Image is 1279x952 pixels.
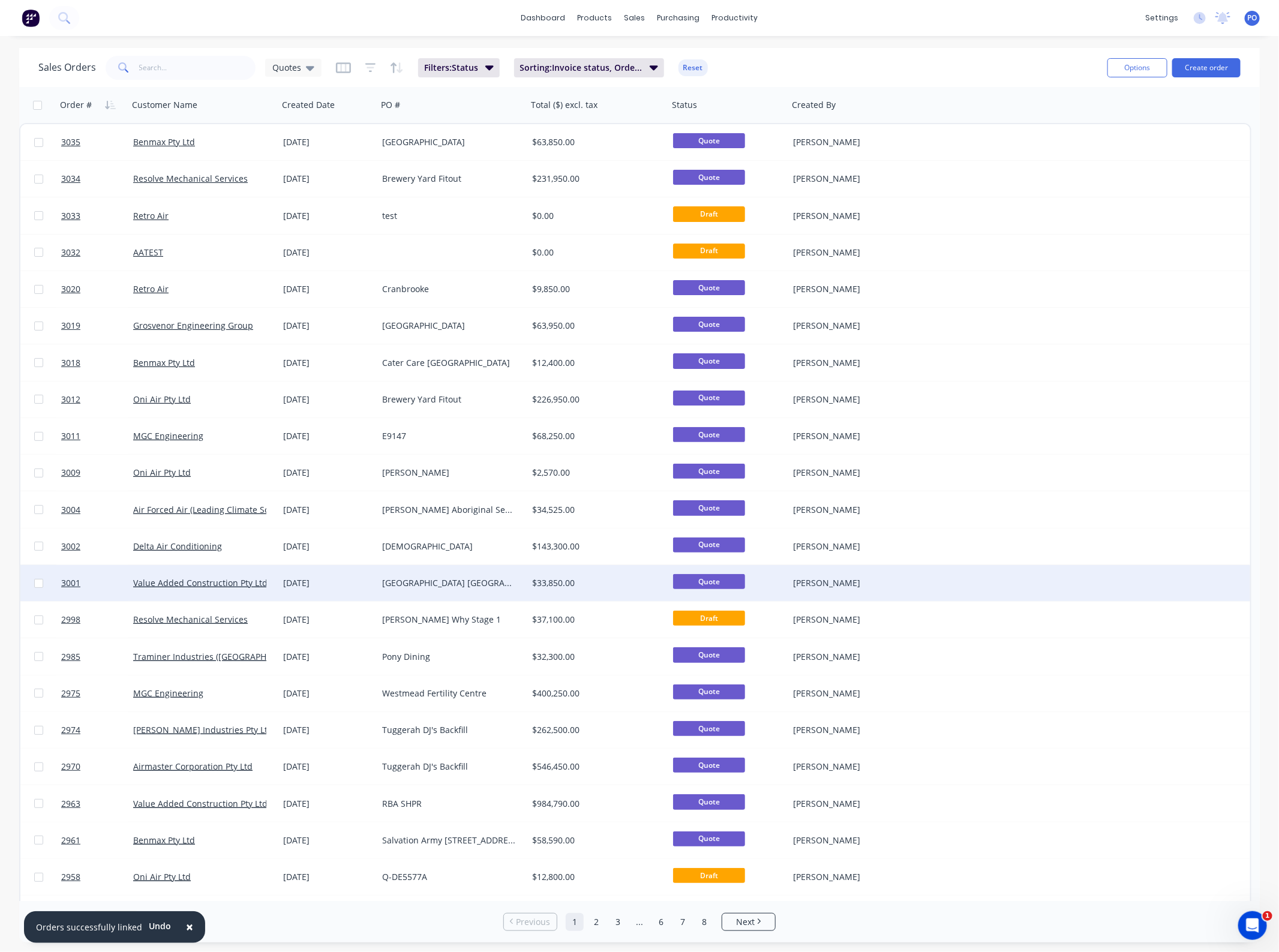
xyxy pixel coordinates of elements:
[587,913,605,931] a: Page 2
[532,761,657,773] div: $546,450.00
[532,320,657,332] div: $63,950.00
[793,320,926,332] div: [PERSON_NAME]
[652,913,670,931] a: Page 6
[609,913,627,931] a: Page 3
[61,761,80,773] span: 2970
[673,353,745,368] span: Quote
[133,357,195,368] a: Benmax Pty Ltd
[61,173,80,185] span: 3034
[1263,911,1272,921] span: 1
[1248,13,1257,23] span: PO
[418,58,500,77] button: Filters:Status
[793,136,926,148] div: [PERSON_NAME]
[272,61,301,74] span: Quotes
[133,394,191,405] a: Oni Air Pty Ltd
[793,540,926,552] div: [PERSON_NAME]
[382,173,515,185] div: Brewery Yard Fitout
[61,124,133,160] a: 3035
[61,430,80,442] span: 3011
[283,798,373,810] div: [DATE]
[531,99,598,111] div: Total ($) excl. tax
[792,99,836,111] div: Created By
[673,611,745,626] span: Draft
[61,320,80,332] span: 3019
[133,761,253,772] a: Airmaster Corporation Pty Ltd
[793,614,926,626] div: [PERSON_NAME]
[283,577,373,589] div: [DATE]
[672,99,697,111] div: Status
[283,320,373,332] div: [DATE]
[1172,58,1241,77] button: Create order
[132,99,197,111] div: Customer Name
[532,394,657,406] div: $226,950.00
[61,724,80,736] span: 2974
[382,320,515,332] div: [GEOGRAPHIC_DATA]
[1238,911,1267,940] iframe: Intercom live chat
[793,577,926,589] div: [PERSON_NAME]
[673,721,745,736] span: Quote
[793,798,926,810] div: [PERSON_NAME]
[142,917,178,935] button: Undo
[61,822,133,858] a: 2961
[61,418,133,454] a: 3011
[736,916,755,928] span: Next
[133,651,333,662] a: Traminer Industries ([GEOGRAPHIC_DATA]) Pty Ltd
[793,504,926,516] div: [PERSON_NAME]
[283,467,373,479] div: [DATE]
[283,136,373,148] div: [DATE]
[61,345,133,381] a: 3018
[22,9,40,27] img: Factory
[424,62,478,74] span: Filters: Status
[133,798,268,809] a: Value Added Construction Pty Ltd
[61,614,80,626] span: 2998
[673,244,745,259] span: Draft
[793,834,926,846] div: [PERSON_NAME]
[61,712,133,748] a: 2974
[381,99,400,111] div: PO #
[532,467,657,479] div: $2,570.00
[282,99,335,111] div: Created Date
[60,99,92,111] div: Order #
[673,574,745,589] span: Quote
[673,537,745,552] span: Quote
[1139,9,1184,27] div: settings
[532,614,657,626] div: $37,100.00
[793,247,926,259] div: [PERSON_NAME]
[133,430,203,442] a: MGC Engineering
[673,794,745,809] span: Quote
[61,798,80,810] span: 2963
[619,9,651,27] div: sales
[61,161,133,197] a: 3034
[283,724,373,736] div: [DATE]
[566,913,584,931] a: Page 1 is your current page
[673,684,745,699] span: Quote
[673,831,745,846] span: Quote
[133,136,195,148] a: Benmax Pty Ltd
[520,62,642,74] span: Sorting: Invoice status, Order #
[499,913,780,931] ul: Pagination
[532,798,657,810] div: $984,790.00
[61,394,80,406] span: 3012
[283,614,373,626] div: [DATE]
[673,133,745,148] span: Quote
[61,577,80,589] span: 3001
[61,871,80,883] span: 2958
[133,283,169,295] a: Retro Air
[61,749,133,785] a: 2970
[133,834,195,846] a: Benmax Pty Ltd
[174,913,205,942] button: Close
[61,786,133,822] a: 2963
[793,761,926,773] div: [PERSON_NAME]
[61,540,80,552] span: 3002
[382,394,515,406] div: Brewery Yard Fitout
[61,896,133,932] a: 2948
[631,913,648,931] a: Jump forward
[61,467,80,479] span: 3009
[673,464,745,479] span: Quote
[61,210,80,222] span: 3033
[793,210,926,222] div: [PERSON_NAME]
[673,280,745,295] span: Quote
[382,798,515,810] div: RBA SHPR
[532,834,657,846] div: $58,590.00
[673,758,745,773] span: Quote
